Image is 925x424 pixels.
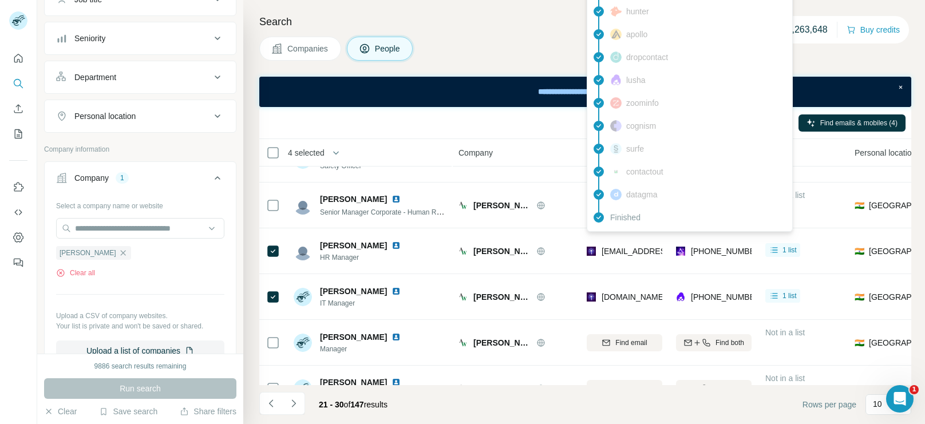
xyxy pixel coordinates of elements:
[319,400,344,409] span: 21 - 30
[473,337,531,348] span: [PERSON_NAME]
[676,245,685,257] img: provider wiza logo
[626,166,663,177] span: contactout
[473,245,531,257] span: [PERSON_NAME]
[44,406,77,417] button: Clear
[320,331,387,343] span: [PERSON_NAME]
[847,22,900,38] button: Buy credits
[610,97,622,109] img: provider zoominfo logo
[392,378,401,387] img: LinkedIn logo
[765,374,805,383] span: Not in a list
[9,124,27,144] button: My lists
[56,311,224,321] p: Upload a CSV of company websites.
[691,292,763,302] span: [PHONE_NUMBER]
[294,196,312,215] img: Avatar
[615,338,647,348] span: Find email
[350,400,363,409] span: 147
[587,291,596,303] img: provider leadmagic logo
[9,202,27,223] button: Use Surfe API
[74,172,109,184] div: Company
[294,334,312,352] img: Avatar
[9,177,27,197] button: Use Surfe on LinkedIn
[9,73,27,94] button: Search
[45,25,236,52] button: Seniority
[473,200,531,211] span: [PERSON_NAME]
[56,268,95,278] button: Clear all
[392,287,401,296] img: LinkedIn logo
[392,195,401,204] img: LinkedIn logo
[320,193,387,205] span: [PERSON_NAME]
[855,147,916,158] span: Personal location
[116,173,129,183] div: 1
[676,291,685,303] img: provider lusha logo
[344,400,351,409] span: of
[610,74,622,86] img: provider lusha logo
[855,291,864,303] span: 🇮🇳
[626,6,649,17] span: hunter
[626,97,659,109] span: zoominfo
[855,245,864,257] span: 🇮🇳
[610,212,641,223] span: Finished
[626,29,647,40] span: apollo
[798,114,906,132] button: Find emails & mobiles (4)
[610,169,622,175] img: provider contactout logo
[9,227,27,248] button: Dashboard
[473,383,531,394] span: [PERSON_NAME]
[873,398,882,410] p: 10
[294,379,312,398] img: Avatar
[626,120,656,132] span: cognism
[803,399,856,410] span: Rows per page
[56,196,224,211] div: Select a company name or website
[626,74,645,86] span: lusha
[855,337,864,348] span: 🇮🇳
[294,288,312,306] img: Avatar
[458,384,468,393] img: Logo of Antony Waste
[45,102,236,130] button: Personal location
[45,164,236,196] button: Company1
[458,201,468,210] img: Logo of Antony Waste
[282,392,305,415] button: Navigate to next page
[787,23,828,37] p: 2,263,648
[610,120,622,132] img: provider cognism logo
[716,338,744,348] span: Find both
[320,377,387,388] span: [PERSON_NAME]
[615,383,647,394] span: Find email
[855,383,864,394] span: 🇮🇳
[782,245,797,255] span: 1 list
[716,383,744,394] span: Find both
[375,43,401,54] span: People
[180,406,236,417] button: Share filters
[676,380,752,397] button: Find both
[676,334,752,351] button: Find both
[765,328,805,337] span: Not in a list
[74,110,136,122] div: Personal location
[473,291,531,303] span: [PERSON_NAME]
[74,33,105,44] div: Seniority
[886,385,914,413] iframe: Intercom live chat
[45,64,236,91] button: Department
[320,252,405,263] span: HR Manager
[458,338,468,347] img: Logo of Antony Waste
[458,247,468,256] img: Logo of Antony Waste
[820,118,898,128] span: Find emails & mobiles (4)
[602,247,737,256] span: [EMAIL_ADDRESS][DOMAIN_NAME]
[319,400,388,409] span: results
[626,143,644,154] span: surfe
[320,344,405,354] span: Manager
[320,240,387,251] span: [PERSON_NAME]
[259,77,911,107] iframe: Banner
[610,51,622,63] img: provider dropcontact logo
[458,292,468,302] img: Logo of Antony Waste
[610,189,622,200] img: provider datagma logo
[259,392,282,415] button: Navigate to previous page
[9,98,27,119] button: Enrich CSV
[9,48,27,69] button: Quick start
[56,340,224,361] button: Upload a list of companies
[587,334,662,351] button: Find email
[56,321,224,331] p: Your list is private and won't be saved or shared.
[320,207,464,216] span: Senior Manager Corporate - Human Resources
[610,29,622,40] img: provider apollo logo
[602,292,801,302] span: [DOMAIN_NAME][EMAIL_ADDRESS][DOMAIN_NAME]
[392,332,401,342] img: LinkedIn logo
[610,143,622,154] img: provider surfe logo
